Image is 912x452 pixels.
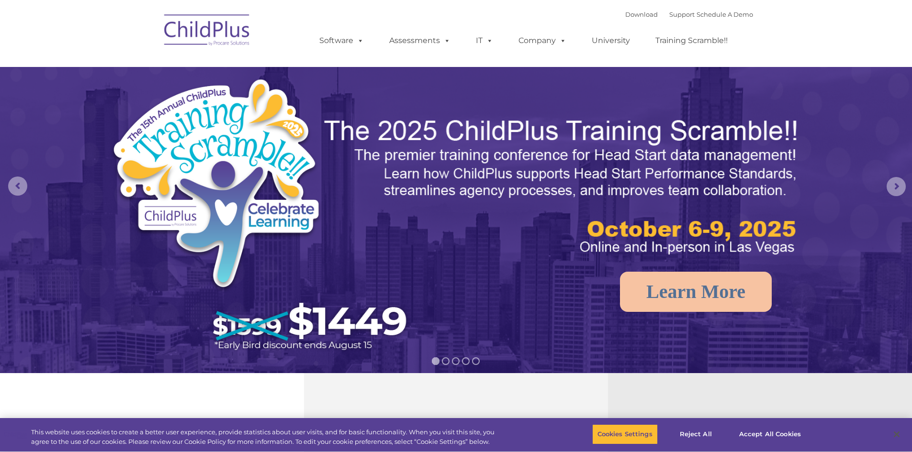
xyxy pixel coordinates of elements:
[310,31,373,50] a: Software
[646,31,737,50] a: Training Scramble!!
[31,428,502,446] div: This website uses cookies to create a better user experience, provide statistics about user visit...
[734,424,806,444] button: Accept All Cookies
[159,8,255,55] img: ChildPlus by Procare Solutions
[625,11,658,18] a: Download
[509,31,576,50] a: Company
[133,102,174,110] span: Phone number
[592,424,658,444] button: Cookies Settings
[625,11,753,18] font: |
[133,63,162,70] span: Last name
[620,272,772,312] a: Learn More
[666,424,726,444] button: Reject All
[380,31,460,50] a: Assessments
[697,11,753,18] a: Schedule A Demo
[669,11,695,18] a: Support
[582,31,640,50] a: University
[886,424,907,445] button: Close
[466,31,503,50] a: IT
